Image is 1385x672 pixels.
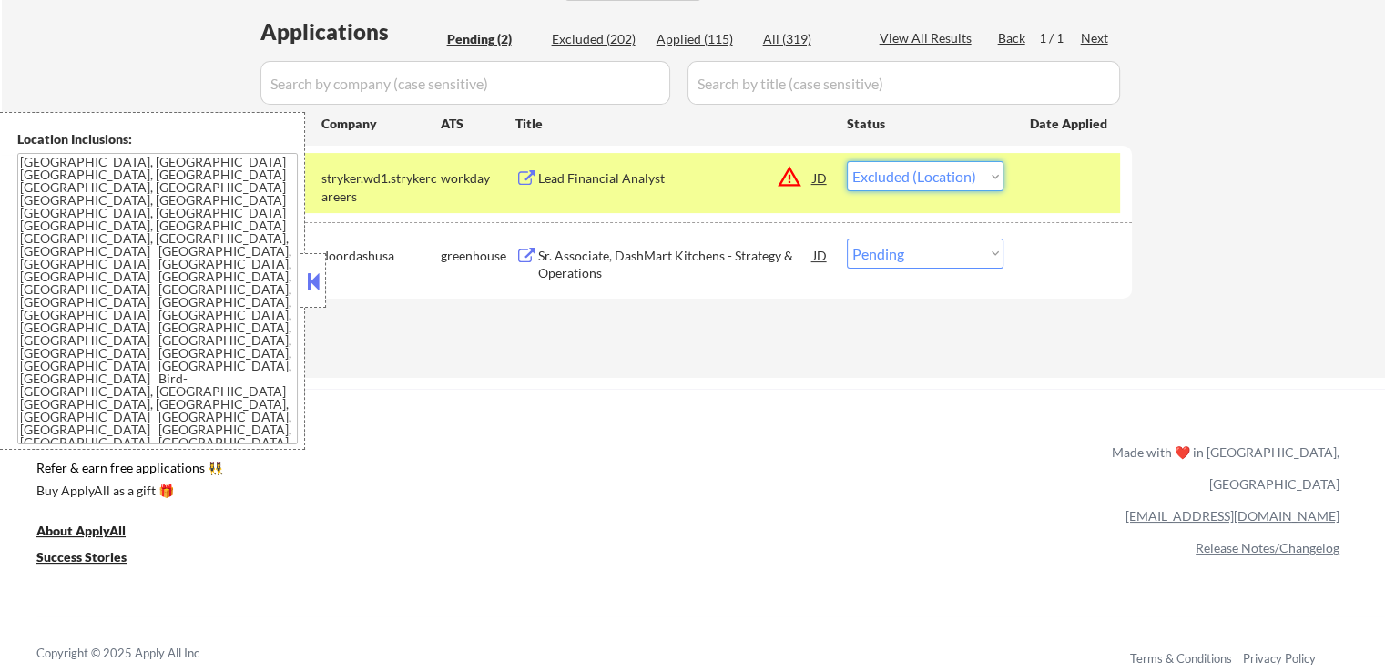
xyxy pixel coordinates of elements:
[811,239,830,271] div: JD
[321,247,441,265] div: doordashusa
[1081,29,1110,47] div: Next
[515,115,830,133] div: Title
[36,462,731,481] a: Refer & earn free applications 👯‍♀️
[36,645,246,663] div: Copyright © 2025 Apply All Inc
[17,130,298,148] div: Location Inclusions:
[36,481,219,504] a: Buy ApplyAll as a gift 🎁
[447,30,538,48] div: Pending (2)
[1105,436,1339,500] div: Made with ❤️ in [GEOGRAPHIC_DATA], [GEOGRAPHIC_DATA]
[1030,115,1110,133] div: Date Applied
[321,115,441,133] div: Company
[36,547,151,570] a: Success Stories
[538,247,813,282] div: Sr. Associate, DashMart Kitchens - Strategy & Operations
[538,169,813,188] div: Lead Financial Analyst
[1130,651,1232,666] a: Terms & Conditions
[36,523,126,538] u: About ApplyAll
[260,61,670,105] input: Search by company (case sensitive)
[1196,540,1339,555] a: Release Notes/Changelog
[36,549,127,565] u: Success Stories
[441,115,515,133] div: ATS
[441,169,515,188] div: workday
[880,29,977,47] div: View All Results
[847,107,1003,139] div: Status
[441,247,515,265] div: greenhouse
[1125,508,1339,524] a: [EMAIL_ADDRESS][DOMAIN_NAME]
[1039,29,1081,47] div: 1 / 1
[36,521,151,544] a: About ApplyAll
[321,169,441,205] div: stryker.wd1.strykercareers
[260,21,441,43] div: Applications
[552,30,643,48] div: Excluded (202)
[1243,651,1316,666] a: Privacy Policy
[777,164,802,189] button: warning_amber
[657,30,748,48] div: Applied (115)
[36,484,219,497] div: Buy ApplyAll as a gift 🎁
[763,30,854,48] div: All (319)
[687,61,1120,105] input: Search by title (case sensitive)
[811,161,830,194] div: JD
[998,29,1027,47] div: Back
